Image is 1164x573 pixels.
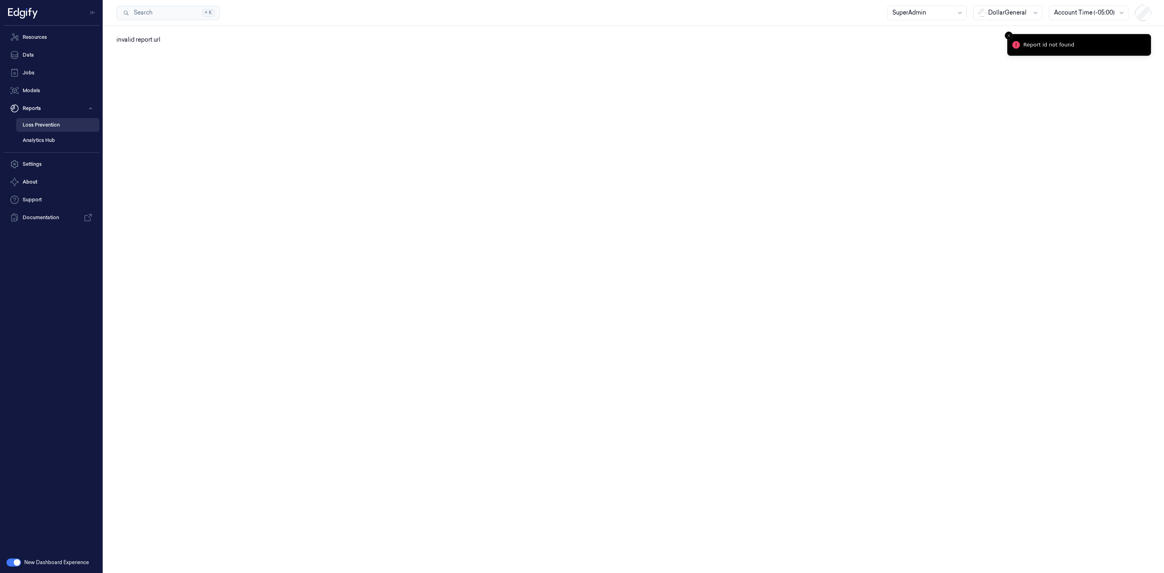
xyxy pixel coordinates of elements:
button: About [3,174,99,190]
a: Resources [3,29,99,45]
a: Data [3,47,99,63]
button: Close toast [1005,32,1013,40]
button: Toggle Navigation [86,6,99,19]
span: Search [131,8,152,17]
a: Loss Prevention [16,118,99,132]
button: Search⌘K [116,6,220,20]
a: Documentation [3,209,99,226]
div: Report id not found [1023,41,1074,49]
div: invalid report url [116,36,1151,44]
a: Analytics Hub [16,133,99,147]
a: Models [3,82,99,99]
a: Settings [3,156,99,172]
a: Jobs [3,65,99,81]
a: Support [3,192,99,208]
button: Reports [3,100,99,116]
